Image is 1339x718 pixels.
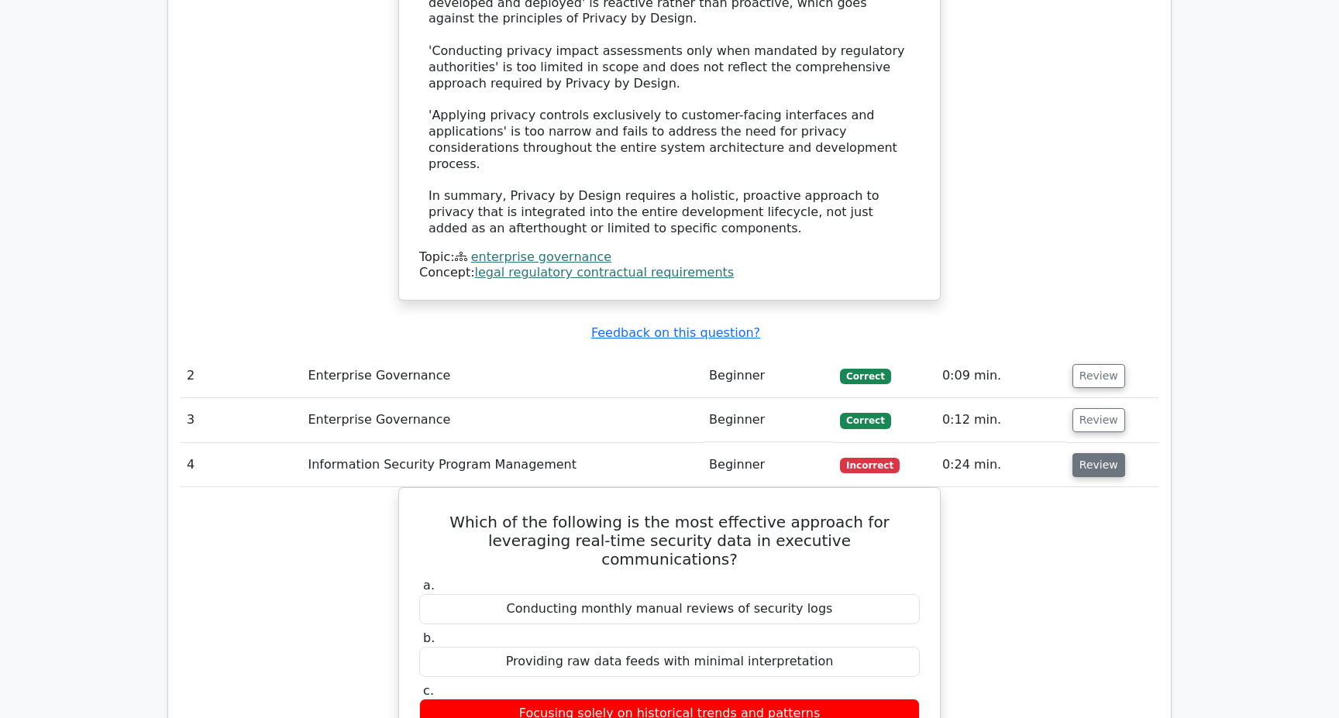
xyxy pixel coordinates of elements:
td: 2 [181,354,301,398]
button: Review [1072,453,1125,477]
td: Beginner [703,443,834,487]
td: Enterprise Governance [301,398,703,442]
h5: Which of the following is the most effective approach for leveraging real-time security data in e... [418,513,921,569]
td: 0:12 min. [936,398,1066,442]
span: c. [423,683,434,698]
button: Review [1072,364,1125,388]
a: Feedback on this question? [591,325,760,340]
span: Correct [840,369,890,384]
td: 3 [181,398,301,442]
td: 0:09 min. [936,354,1066,398]
div: Conducting monthly manual reviews of security logs [419,594,920,624]
button: Review [1072,408,1125,432]
td: Information Security Program Management [301,443,703,487]
td: Beginner [703,398,834,442]
span: b. [423,630,435,645]
div: Topic: [419,249,920,266]
span: Correct [840,413,890,428]
a: enterprise governance [471,249,611,264]
td: 4 [181,443,301,487]
div: Providing raw data feeds with minimal interpretation [419,647,920,677]
div: Concept: [419,265,920,281]
td: Enterprise Governance [301,354,703,398]
td: Beginner [703,354,834,398]
a: legal regulatory contractual requirements [475,265,735,280]
span: Incorrect [840,458,900,473]
td: 0:24 min. [936,443,1066,487]
span: a. [423,578,435,593]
